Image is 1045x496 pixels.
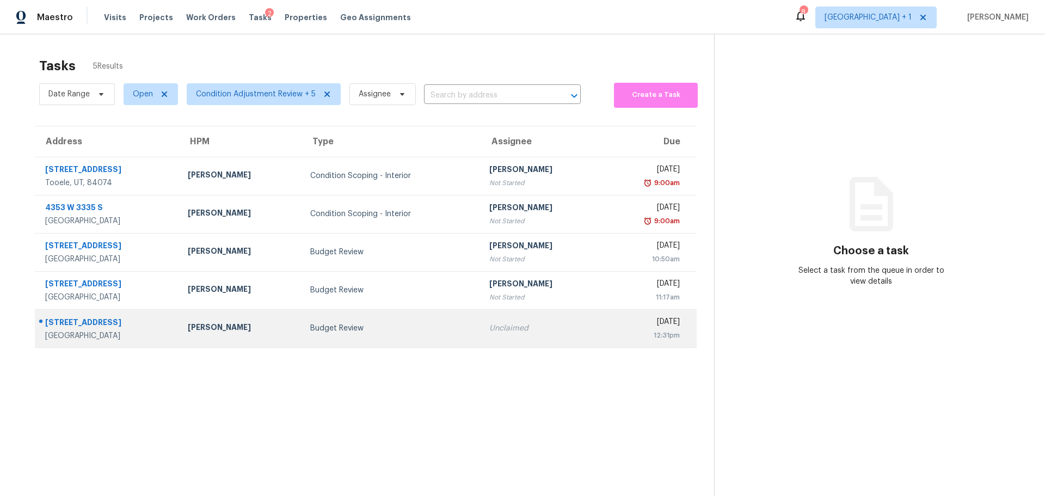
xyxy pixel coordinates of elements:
[45,240,170,254] div: [STREET_ADDRESS]
[652,216,680,226] div: 9:00am
[35,126,179,157] th: Address
[310,323,472,334] div: Budget Review
[489,202,594,216] div: [PERSON_NAME]
[188,246,292,259] div: [PERSON_NAME]
[302,126,481,157] th: Type
[37,12,73,23] span: Maestro
[310,247,472,258] div: Budget Review
[45,216,170,226] div: [GEOGRAPHIC_DATA]
[45,317,170,330] div: [STREET_ADDRESS]
[611,330,680,341] div: 12:31pm
[611,202,680,216] div: [DATE]
[614,83,698,108] button: Create a Task
[643,216,652,226] img: Overdue Alarm Icon
[833,246,909,256] h3: Choose a task
[188,322,292,335] div: [PERSON_NAME]
[285,12,327,23] span: Properties
[45,202,170,216] div: 4353 W 3335 S
[643,177,652,188] img: Overdue Alarm Icon
[611,254,680,265] div: 10:50am
[265,8,274,19] div: 2
[45,177,170,188] div: Tooele, UT, 84074
[104,12,126,23] span: Visits
[619,89,692,101] span: Create a Task
[188,169,292,183] div: [PERSON_NAME]
[93,61,123,72] span: 5 Results
[188,284,292,297] div: [PERSON_NAME]
[611,164,680,177] div: [DATE]
[489,292,594,303] div: Not Started
[567,88,582,103] button: Open
[310,285,472,296] div: Budget Review
[45,254,170,265] div: [GEOGRAPHIC_DATA]
[611,292,680,303] div: 11:17am
[489,323,594,334] div: Unclaimed
[139,12,173,23] span: Projects
[611,316,680,330] div: [DATE]
[310,170,472,181] div: Condition Scoping - Interior
[45,292,170,303] div: [GEOGRAPHIC_DATA]
[39,60,76,71] h2: Tasks
[310,209,472,219] div: Condition Scoping - Interior
[359,89,391,100] span: Assignee
[611,240,680,254] div: [DATE]
[611,278,680,292] div: [DATE]
[340,12,411,23] span: Geo Assignments
[179,126,301,157] th: HPM
[48,89,90,100] span: Date Range
[489,177,594,188] div: Not Started
[186,12,236,23] span: Work Orders
[963,12,1029,23] span: [PERSON_NAME]
[45,278,170,292] div: [STREET_ADDRESS]
[489,278,594,292] div: [PERSON_NAME]
[133,89,153,100] span: Open
[603,126,697,157] th: Due
[793,265,950,287] div: Select a task from the queue in order to view details
[489,216,594,226] div: Not Started
[45,330,170,341] div: [GEOGRAPHIC_DATA]
[196,89,316,100] span: Condition Adjustment Review + 5
[489,240,594,254] div: [PERSON_NAME]
[188,207,292,221] div: [PERSON_NAME]
[481,126,603,157] th: Assignee
[249,14,272,21] span: Tasks
[489,254,594,265] div: Not Started
[45,164,170,177] div: [STREET_ADDRESS]
[424,87,550,104] input: Search by address
[825,12,912,23] span: [GEOGRAPHIC_DATA] + 1
[489,164,594,177] div: [PERSON_NAME]
[652,177,680,188] div: 9:00am
[800,7,807,17] div: 8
